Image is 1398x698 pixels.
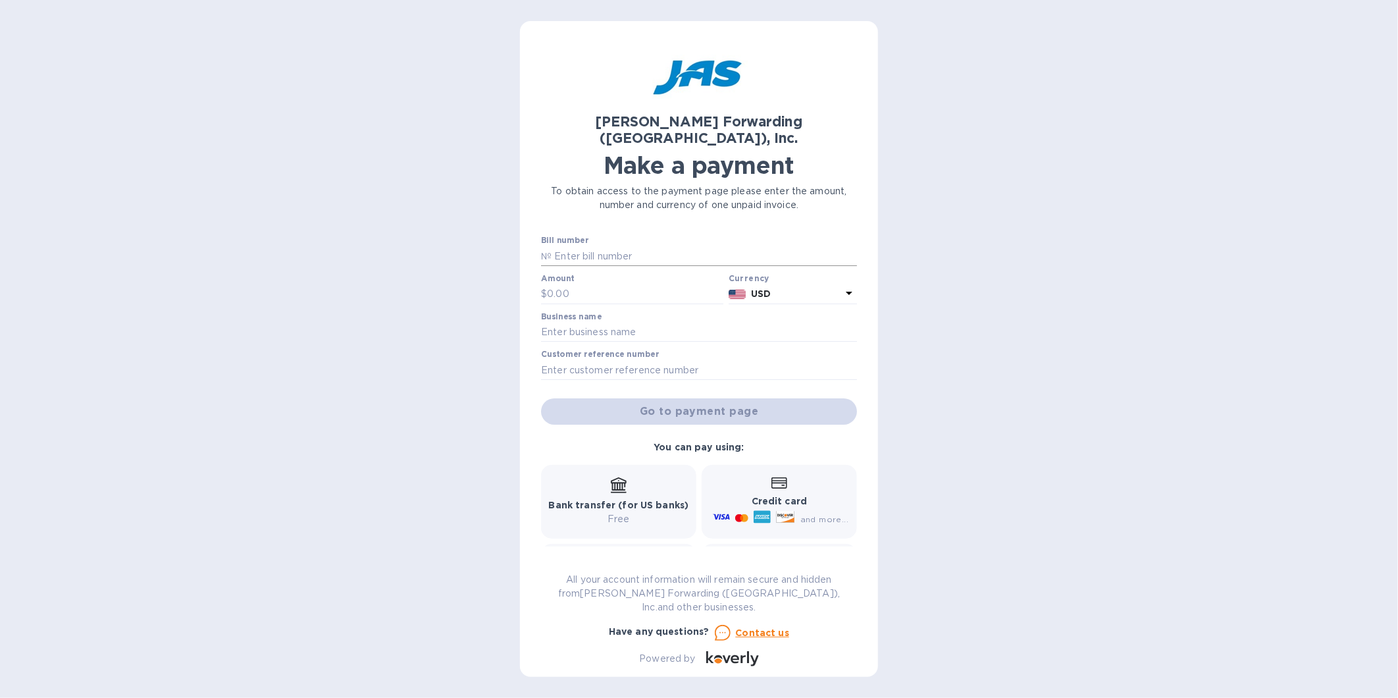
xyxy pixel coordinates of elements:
input: 0.00 [547,284,723,304]
u: Contact us [736,628,790,638]
b: USD [751,288,771,299]
h1: Make a payment [541,151,857,179]
b: Currency [729,273,769,283]
b: Have any questions? [609,626,710,637]
label: Customer reference number [541,351,659,359]
label: Business name [541,313,602,321]
label: Bill number [541,237,588,245]
b: Credit card [752,496,807,506]
input: Enter business name [541,323,857,342]
p: № [541,250,552,263]
b: You can pay using: [654,442,744,452]
p: To obtain access to the payment page please enter the amount, number and currency of one unpaid i... [541,184,857,212]
p: $ [541,287,547,301]
img: USD [729,290,746,299]
p: All your account information will remain secure and hidden from [PERSON_NAME] Forwarding ([GEOGRA... [541,573,857,614]
span: and more... [800,514,848,524]
label: Amount [541,275,575,282]
p: Powered by [639,652,695,666]
input: Enter bill number [552,246,857,266]
p: Free [549,512,689,526]
input: Enter customer reference number [541,360,857,380]
b: Bank transfer (for US banks) [549,500,689,510]
b: [PERSON_NAME] Forwarding ([GEOGRAPHIC_DATA]), Inc. [596,113,803,146]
